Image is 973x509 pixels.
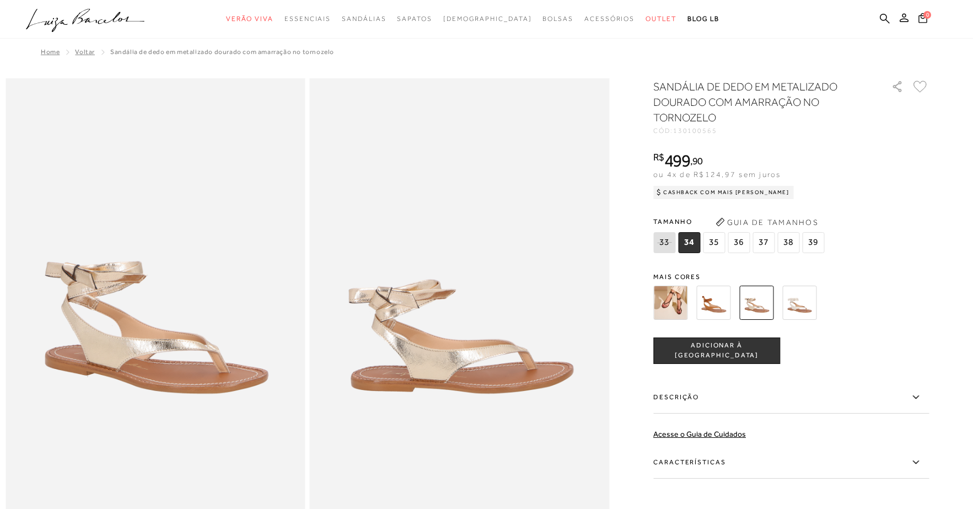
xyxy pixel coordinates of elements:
span: 38 [777,232,799,253]
span: 130100565 [673,127,717,135]
h1: SANDÁLIA DE DEDO EM METALIZADO DOURADO COM AMARRAÇÃO NO TORNOZELO [653,79,860,125]
span: BLOG LB [687,15,719,23]
span: Tamanho [653,213,827,230]
span: [DEMOGRAPHIC_DATA] [443,15,532,23]
a: categoryNavScreenReaderText [584,9,635,29]
button: Guia de Tamanhos [712,213,822,231]
a: categoryNavScreenReaderText [284,9,331,29]
span: 499 [664,151,690,170]
span: 37 [752,232,775,253]
span: 35 [703,232,725,253]
span: 36 [728,232,750,253]
label: Descrição [653,382,929,414]
a: noSubCategoriesText [443,9,532,29]
i: R$ [653,152,664,162]
a: categoryNavScreenReaderText [646,9,676,29]
a: Voltar [75,48,95,56]
span: 39 [802,232,824,253]
img: SANDÁLIA DE DEDO EM CAMURÇA CAFÉ COM AMARRAÇÃO NO TORNOZELO [653,286,687,320]
span: Sandálias [342,15,386,23]
span: Bolsas [542,15,573,23]
span: Sapatos [397,15,432,23]
div: Cashback com Mais [PERSON_NAME] [653,186,794,199]
a: categoryNavScreenReaderText [342,9,386,29]
button: 0 [915,12,931,27]
a: categoryNavScreenReaderText [397,9,432,29]
img: SANDÁLIA DE DEDO EM METALIZADO DOURADO COM AMARRAÇÃO NO TORNOZELO [739,286,773,320]
img: SANDÁLIA RASTEIRA EM COURO OFF WHITE COM FECHAMENTO NO TORNOZELO [782,286,816,320]
button: ADICIONAR À [GEOGRAPHIC_DATA] [653,337,780,364]
span: Mais cores [653,274,929,280]
a: Home [41,48,60,56]
span: Outlet [646,15,676,23]
span: SANDÁLIA DE DEDO EM METALIZADO DOURADO COM AMARRAÇÃO NO TORNOZELO [110,48,334,56]
img: SANDÁLIA DE DEDO EM CAMURÇA CARAMELO COM AMARRAÇÃO NO TORNOZELO [696,286,730,320]
i: , [690,156,703,166]
span: 33 [653,232,675,253]
span: Verão Viva [226,15,273,23]
a: categoryNavScreenReaderText [226,9,273,29]
div: CÓD: [653,127,874,134]
span: 34 [678,232,700,253]
span: ADICIONAR À [GEOGRAPHIC_DATA] [654,341,780,360]
span: 90 [692,155,703,167]
a: BLOG LB [687,9,719,29]
span: 0 [923,11,931,19]
a: categoryNavScreenReaderText [542,9,573,29]
span: Acessórios [584,15,635,23]
label: Características [653,447,929,479]
span: Essenciais [284,15,331,23]
a: Acesse o Guia de Cuidados [653,430,746,438]
span: ou 4x de R$124,97 sem juros [653,170,781,179]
